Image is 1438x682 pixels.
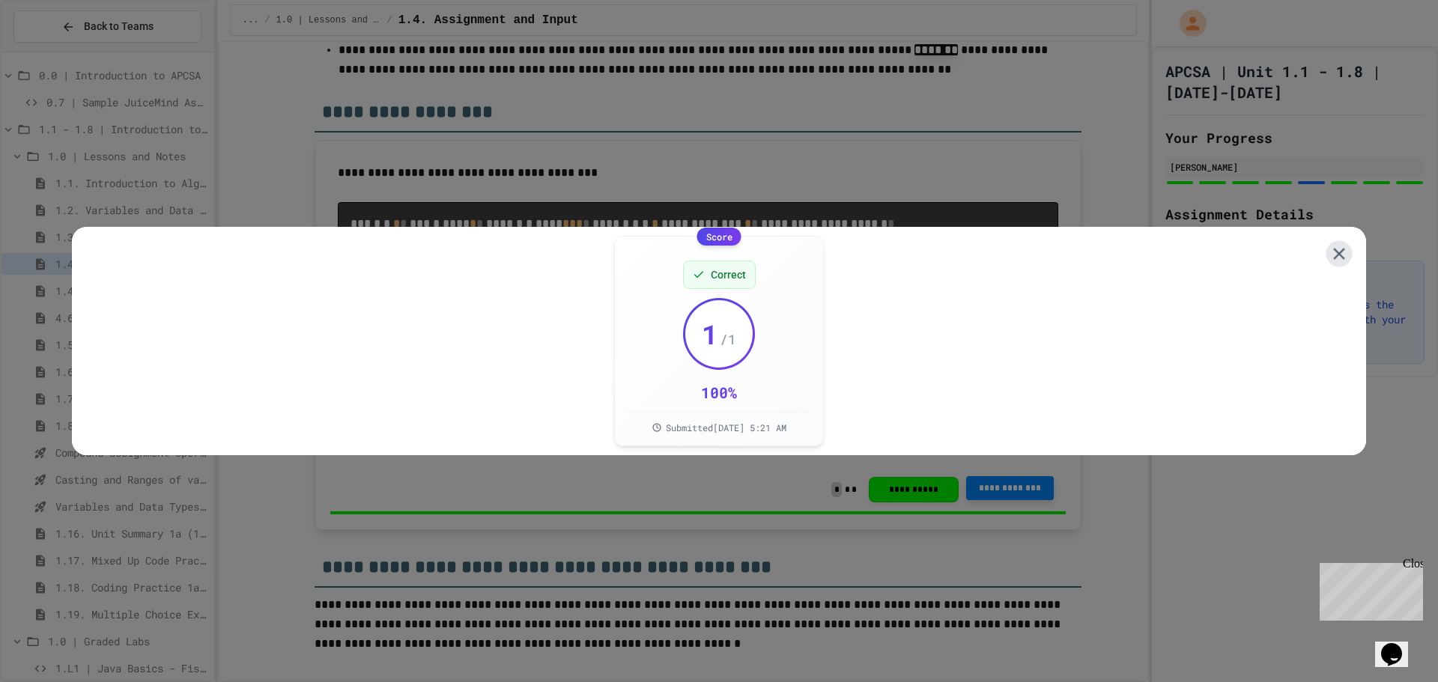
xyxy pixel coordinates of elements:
div: 100 % [701,382,737,403]
div: Score [697,228,741,246]
iframe: chat widget [1314,557,1423,621]
div: Chat with us now!Close [6,6,103,95]
span: Submitted [DATE] 5:21 AM [666,421,786,433]
span: Correct [711,267,746,282]
span: 1 [702,319,718,349]
span: / 1 [720,329,736,350]
iframe: chat widget [1375,622,1423,667]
